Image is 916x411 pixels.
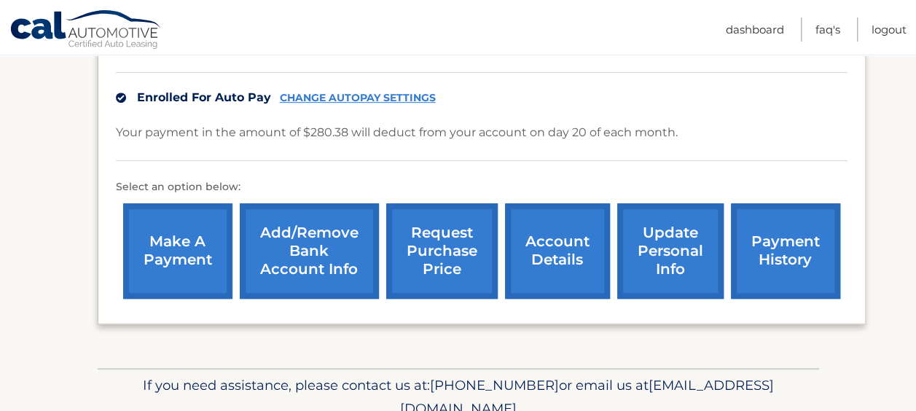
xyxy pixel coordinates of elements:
a: update personal info [617,203,724,299]
span: [PHONE_NUMBER] [430,377,559,394]
p: Select an option below: [116,179,848,196]
a: payment history [731,203,840,299]
a: Dashboard [726,17,784,42]
p: Your payment in the amount of $280.38 will deduct from your account on day 20 of each month. [116,122,678,143]
a: Cal Automotive [9,9,163,52]
a: request purchase price [386,203,498,299]
a: Logout [872,17,907,42]
a: FAQ's [815,17,840,42]
a: account details [505,203,610,299]
a: make a payment [123,203,232,299]
img: check.svg [116,93,126,103]
span: Enrolled For Auto Pay [137,90,271,104]
a: CHANGE AUTOPAY SETTINGS [280,92,436,104]
a: Add/Remove bank account info [240,203,379,299]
